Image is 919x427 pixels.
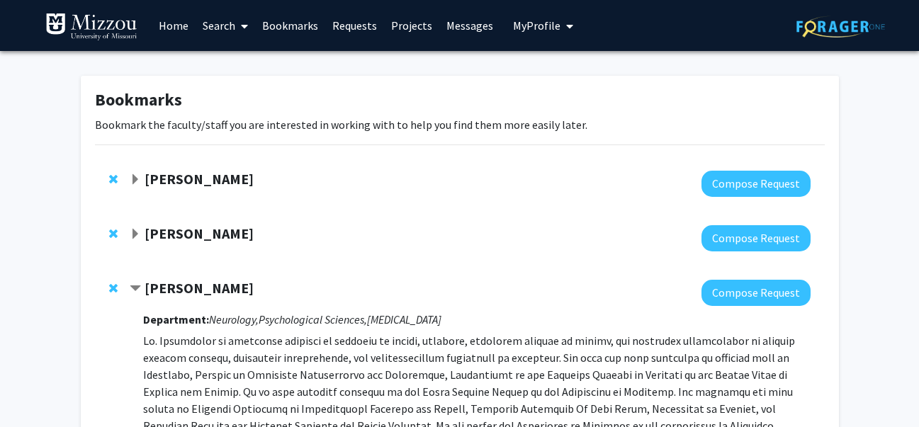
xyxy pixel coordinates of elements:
[384,1,439,50] a: Projects
[701,280,811,306] button: Compose Request to David Beversdorf
[145,279,254,297] strong: [PERSON_NAME]
[439,1,500,50] a: Messages
[109,283,118,294] span: Remove David Beversdorf from bookmarks
[130,174,141,186] span: Expand Denis McCarthy Bookmark
[45,13,137,41] img: University of Missouri Logo
[109,228,118,239] span: Remove Nicholas Gaspelin from bookmarks
[152,1,196,50] a: Home
[95,116,825,133] p: Bookmark the faculty/staff you are interested in working with to help you find them more easily l...
[255,1,325,50] a: Bookmarks
[209,312,259,326] i: Neurology,
[325,1,384,50] a: Requests
[95,90,825,110] h1: Bookmarks
[145,224,254,242] strong: [PERSON_NAME]
[130,229,141,240] span: Expand Nicholas Gaspelin Bookmark
[796,16,885,38] img: ForagerOne Logo
[145,170,254,188] strong: [PERSON_NAME]
[196,1,255,50] a: Search
[130,283,141,295] span: Contract David Beversdorf Bookmark
[701,171,811,197] button: Compose Request to Denis McCarthy
[513,18,560,33] span: My Profile
[109,173,118,185] span: Remove Denis McCarthy from bookmarks
[259,312,367,326] i: Psychological Sciences,
[143,312,209,326] strong: Department:
[11,363,60,416] iframe: Chat
[701,225,811,251] button: Compose Request to Nicholas Gaspelin
[367,312,441,326] i: [MEDICAL_DATA]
